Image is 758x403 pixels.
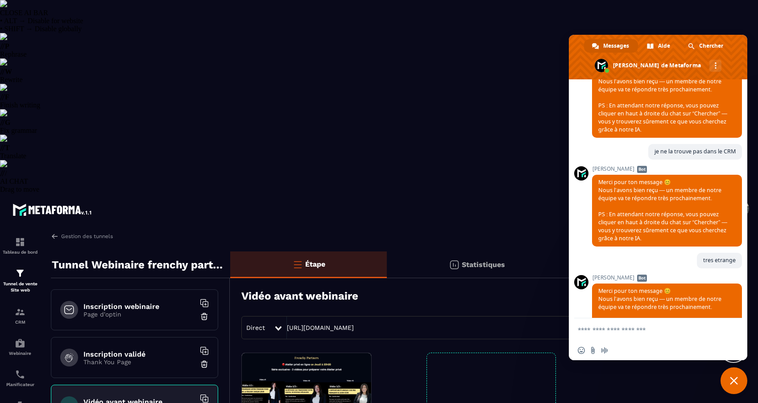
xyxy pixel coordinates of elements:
span: Merci pour ton message 😊 Nous l’avons bien reçu — un membre de notre équipe va te répondre très p... [598,178,727,242]
h6: Inscription validé [83,350,195,358]
img: formation [15,268,25,279]
img: formation [15,307,25,317]
p: Page d'optin [83,311,195,318]
img: logo [12,201,93,218]
p: Tunnel de vente Site web [2,281,38,293]
img: arrow [51,232,59,240]
p: Tableau de bord [2,250,38,255]
p: Thank You Page [83,358,195,366]
span: [PERSON_NAME] [592,275,742,281]
a: automationsautomationsWebinaire [2,331,38,362]
p: Planificateur [2,382,38,387]
p: Tunnel Webinaire frenchy partners [52,256,224,274]
a: formationformationTableau de bord [2,230,38,261]
img: automations [15,338,25,349]
img: bars-o.4a397970.svg [292,259,303,270]
textarea: Entrez votre message... [578,326,719,334]
h6: Inscription webinaire [83,302,195,311]
p: CRM [2,320,38,325]
span: Envoyer un fichier [589,347,596,354]
span: Message audio [601,347,608,354]
a: [URL][DOMAIN_NAME] [287,324,354,331]
span: Insérer un emoji [578,347,585,354]
p: Étape [305,260,325,268]
a: formationformationCRM [2,300,38,331]
p: Webinaire [2,351,38,356]
span: Merci pour ton message 😊 Nous l’avons bien reçu — un membre de notre équipe va te répondre très p... [598,287,727,351]
h3: Vidéo avant webinaire [241,290,358,302]
img: scheduler [15,369,25,380]
div: Fermer le chat [721,367,747,394]
p: Statistiques [462,260,505,269]
span: Bot [637,275,647,282]
span: Direct [246,324,265,331]
span: tres etrange [703,256,736,264]
a: formationformationTunnel de vente Site web [2,261,38,300]
img: trash [200,312,209,321]
img: stats.20deebd0.svg [449,259,460,270]
a: Gestion des tunnels [51,232,113,240]
img: trash [200,360,209,369]
img: formation [15,237,25,247]
a: schedulerschedulerPlanificateur [2,362,38,394]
